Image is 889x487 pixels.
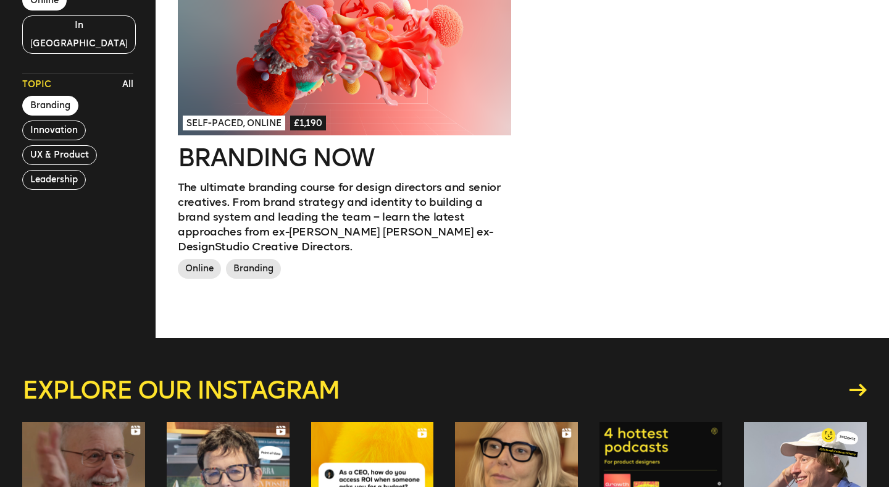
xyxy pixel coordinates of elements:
p: The ultimate branding course for design directors and senior creatives. From brand strategy and i... [178,180,511,254]
button: Branding [22,96,78,116]
span: Self-paced, Online [183,116,285,130]
span: £1,190 [290,116,326,130]
button: In [GEOGRAPHIC_DATA] [22,15,136,54]
button: All [119,75,136,94]
h2: Branding Now [178,145,511,170]
button: Leadership [22,170,86,190]
button: Innovation [22,121,86,140]
button: UX & Product [22,145,97,165]
a: Explore our instagram [22,378,867,402]
span: Online [178,259,221,279]
span: Branding [226,259,281,279]
span: Topic [22,78,51,91]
